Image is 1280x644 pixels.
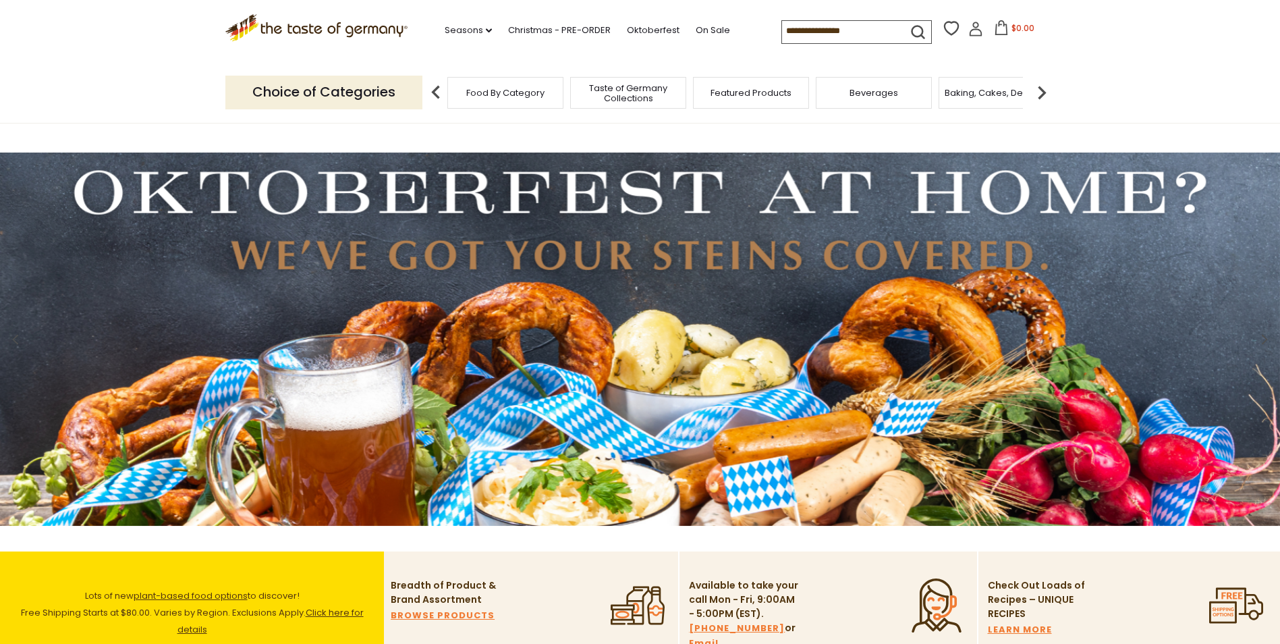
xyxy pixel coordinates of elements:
a: plant-based food options [134,589,248,602]
a: BROWSE PRODUCTS [391,608,495,623]
a: Christmas - PRE-ORDER [508,23,611,38]
p: Choice of Categories [225,76,422,109]
p: Check Out Loads of Recipes – UNIQUE RECIPES [988,579,1086,621]
span: Lots of new to discover! Free Shipping Starts at $80.00. Varies by Region. Exclusions Apply. [21,589,364,636]
a: Taste of Germany Collections [574,83,682,103]
a: Baking, Cakes, Desserts [945,88,1049,98]
a: [PHONE_NUMBER] [689,621,785,636]
a: Beverages [850,88,898,98]
a: LEARN MORE [988,622,1052,637]
a: Featured Products [711,88,791,98]
a: Seasons [445,23,492,38]
span: $0.00 [1011,22,1034,34]
a: On Sale [696,23,730,38]
p: Breadth of Product & Brand Assortment [391,579,502,607]
img: next arrow [1028,79,1055,106]
button: $0.00 [986,20,1043,41]
a: Click here for details [177,606,364,636]
a: Oktoberfest [627,23,679,38]
img: previous arrow [422,79,449,106]
a: Food By Category [466,88,545,98]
